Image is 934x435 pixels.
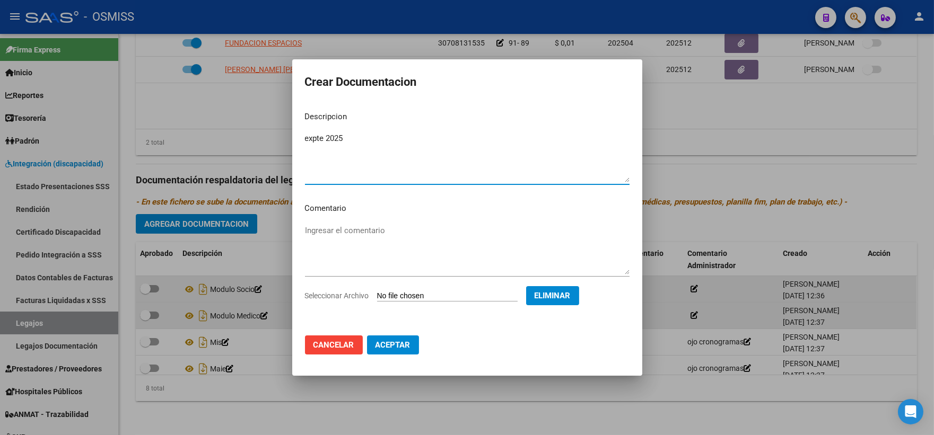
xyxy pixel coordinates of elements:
p: Comentario [305,202,630,215]
button: Eliminar [526,286,579,305]
span: Aceptar [376,340,411,350]
button: Aceptar [367,335,419,354]
span: Cancelar [313,340,354,350]
p: Descripcion [305,111,630,123]
div: Open Intercom Messenger [898,399,923,424]
button: Cancelar [305,335,363,354]
span: Eliminar [535,291,571,300]
span: Seleccionar Archivo [305,291,369,300]
h2: Crear Documentacion [305,72,630,92]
